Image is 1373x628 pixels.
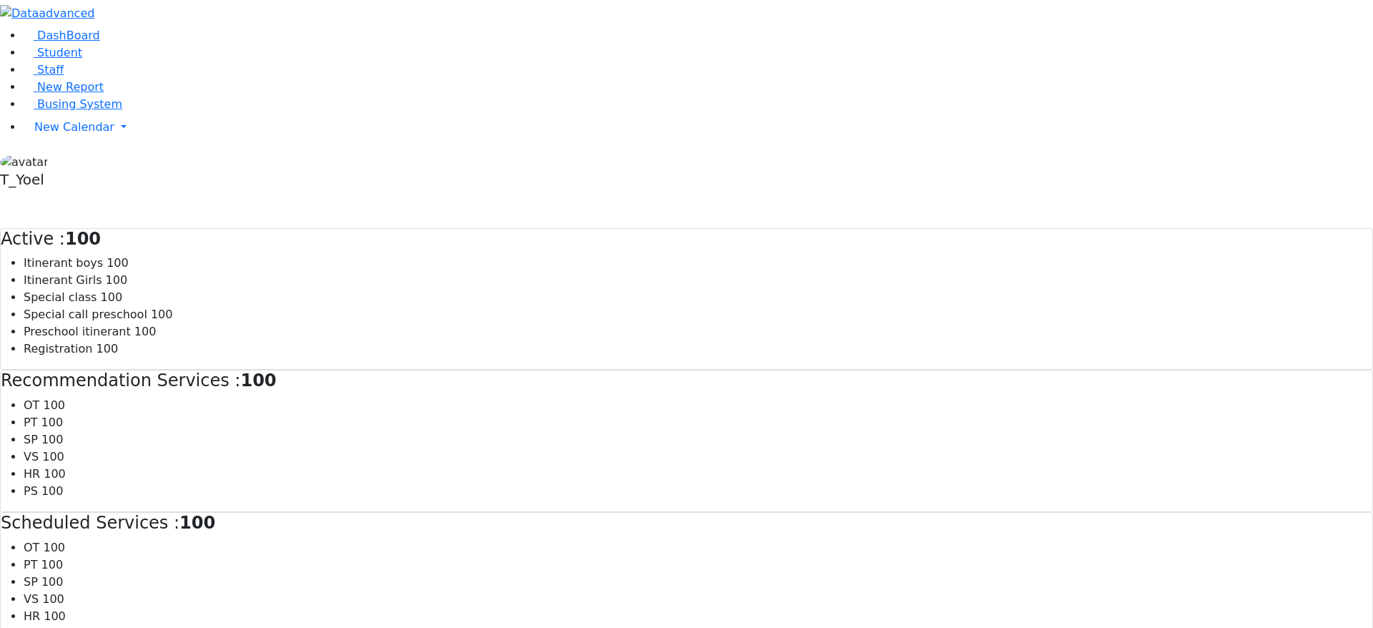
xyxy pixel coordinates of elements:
[24,325,131,338] span: Preschool itinerant
[41,484,64,498] span: 100
[24,416,37,429] span: PT
[23,97,122,111] a: Busing System
[65,229,101,249] strong: 100
[24,541,39,554] span: OT
[44,609,66,623] span: 100
[24,609,40,623] span: HR
[24,558,37,571] span: PT
[1,513,1372,534] h4: Scheduled Services :
[23,29,100,42] a: DashBoard
[107,256,129,270] span: 100
[41,416,64,429] span: 100
[1,229,1372,250] h4: Active :
[134,325,157,338] span: 100
[24,592,39,606] span: VS
[34,120,114,134] span: New Calendar
[41,575,64,589] span: 100
[41,558,64,571] span: 100
[24,308,147,321] span: Special call preschool
[179,513,215,533] strong: 100
[24,575,38,589] span: SP
[151,308,173,321] span: 100
[240,371,276,391] strong: 100
[24,273,102,287] span: Itinerant Girls
[42,450,64,463] span: 100
[43,398,65,412] span: 100
[44,467,66,481] span: 100
[23,46,82,59] a: Student
[37,97,122,111] span: Busing System
[37,29,100,42] span: DashBoard
[97,342,119,355] span: 100
[24,450,39,463] span: VS
[37,80,104,94] span: New Report
[106,273,128,287] span: 100
[42,592,64,606] span: 100
[24,342,92,355] span: Registration
[37,63,64,77] span: Staff
[24,467,40,481] span: HR
[24,484,38,498] span: PS
[24,290,97,304] span: Special class
[24,398,39,412] span: OT
[23,80,104,94] a: New Report
[101,290,123,304] span: 100
[43,541,65,554] span: 100
[37,46,82,59] span: Student
[23,63,64,77] a: Staff
[41,433,64,446] span: 100
[24,256,103,270] span: Itinerant boys
[1,371,1372,391] h4: Recommendation Services :
[24,433,38,446] span: SP
[23,113,1373,142] a: New Calendar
